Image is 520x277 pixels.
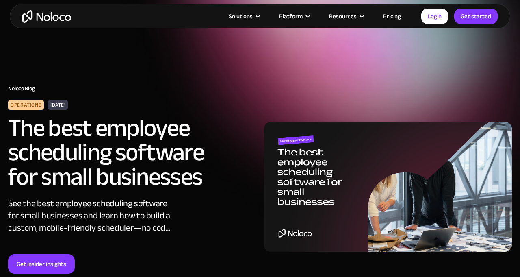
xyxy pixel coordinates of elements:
a: Get insider insights [8,254,75,274]
h2: The best employee scheduling software for small businesses [8,116,232,189]
div: [DATE] [48,100,68,110]
img: The best employee scheduling software for small businesses [264,122,512,252]
div: Resources [329,11,357,22]
div: Platform [279,11,303,22]
div: Solutions [229,11,253,22]
a: Pricing [373,11,411,22]
div: Operations [8,100,44,110]
div: See the best employee scheduling software for small businesses and learn how to build a custom, m... [8,197,175,234]
a: home [22,10,71,23]
a: Get started [454,9,498,24]
div: Platform [269,11,319,22]
a: Login [421,9,448,24]
div: Solutions [219,11,269,22]
h1: Noloco Blog [8,85,512,92]
div: Resources [319,11,373,22]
